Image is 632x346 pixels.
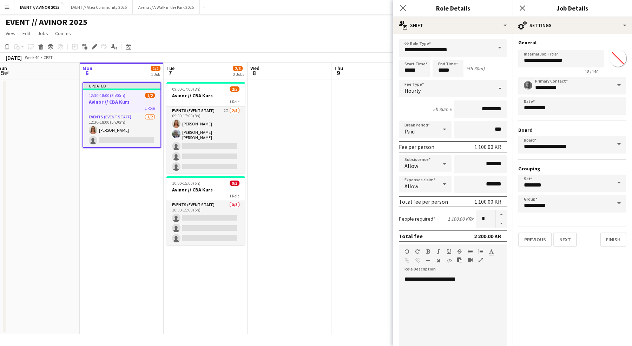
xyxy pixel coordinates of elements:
div: Settings [513,17,632,34]
h3: Avinor // CBA Kurs [166,187,245,193]
button: Underline [447,249,452,254]
span: 8 [249,69,259,77]
div: 1 100.00 KR x [448,216,473,222]
span: 6 [81,69,92,77]
span: 1 Role [229,99,239,104]
button: HTML Code [447,258,452,263]
a: View [3,29,18,38]
div: Total fee [399,233,423,240]
span: 10:00-15:00 (5h) [172,181,200,186]
div: 5h 30m x [433,106,452,112]
button: Finish [600,233,626,247]
app-job-card: 10:00-15:00 (5h)0/3Avinor // CBA Kurs1 RoleEvents (Event Staff)0/310:00-15:00 (5h) [166,176,245,245]
button: Unordered List [468,249,473,254]
app-card-role: Events (Event Staff)0/310:00-15:00 (5h) [166,201,245,245]
a: Comms [52,29,74,38]
div: 2 Jobs [233,72,244,77]
span: 0/3 [230,181,239,186]
button: Bold [426,249,430,254]
h3: Grouping [518,165,626,172]
span: Allow [404,162,418,169]
span: View [6,30,15,37]
span: 2/5 [230,86,239,92]
button: Next [553,233,577,247]
button: Text Color [489,249,494,254]
span: 1 Role [145,105,155,111]
div: 1 Job [151,72,160,77]
button: Arena // A Walk in the Park 2025 [133,0,200,14]
div: 1 100.00 KR [474,143,501,150]
div: 1 100.00 KR [474,198,501,205]
app-job-card: Updated12:30-18:00 (5h30m)1/2Avinor // CBA Kurs1 RoleEvents (Event Staff)1/212:30-18:00 (5h30m)[P... [83,82,161,148]
button: Strikethrough [457,249,462,254]
span: Allow [404,183,418,190]
span: 1/2 [145,93,155,98]
button: EVENT // Atea Community 2025 [65,0,133,14]
div: Shift [393,17,513,34]
h3: Role Details [393,4,513,13]
span: Jobs [38,30,48,37]
div: Updated [83,83,160,89]
app-card-role: Events (Event Staff)2I2/509:00-17:00 (8h)[PERSON_NAME][PERSON_NAME] [PERSON_NAME] [166,107,245,174]
span: Mon [83,65,92,71]
button: Insert video [468,257,473,263]
button: Fullscreen [478,257,483,263]
span: Paid [404,128,415,135]
span: Edit [22,30,31,37]
button: Horizontal Line [426,258,430,263]
h3: Job Details [513,4,632,13]
app-card-role: Events (Event Staff)1/212:30-18:00 (5h30m)[PERSON_NAME] [83,113,160,147]
a: Edit [20,29,33,38]
button: Ordered List [478,249,483,254]
span: Thu [334,65,343,71]
span: Wed [250,65,259,71]
span: 1 Role [229,193,239,198]
app-job-card: 09:00-17:00 (8h)2/5Avinor // CBA Kurs1 RoleEvents (Event Staff)2I2/509:00-17:00 (8h)[PERSON_NAME]... [166,82,245,174]
div: Total fee per person [399,198,448,205]
span: 2/8 [233,66,243,71]
span: 7 [165,69,175,77]
span: 1/2 [151,66,160,71]
button: EVENT // AVINOR 2025 [14,0,65,14]
div: (5h 30m) [466,65,485,72]
button: Italic [436,249,441,254]
span: Tue [166,65,175,71]
div: Fee per person [399,143,434,150]
span: Comms [55,30,71,37]
button: Redo [415,249,420,254]
h3: Avinor // CBA Kurs [83,99,160,105]
button: Clear Formatting [436,258,441,263]
button: Previous [518,233,552,247]
button: Undo [404,249,409,254]
button: Decrease [496,219,507,228]
button: Increase [496,210,507,219]
h3: Board [518,127,626,133]
label: People required [399,216,435,222]
div: CEST [44,55,53,60]
button: Paste as plain text [457,257,462,263]
h3: Avinor // CBA Kurs [166,92,245,99]
span: 18 / 140 [579,69,604,74]
div: 2 200.00 KR [474,233,501,240]
h1: EVENT // AVINOR 2025 [6,17,87,27]
span: Hourly [404,87,421,94]
a: Jobs [35,29,51,38]
div: [DATE] [6,54,22,61]
h3: General [518,39,626,46]
span: 09:00-17:00 (8h) [172,86,200,92]
span: Week 40 [23,55,41,60]
span: 12:30-18:00 (5h30m) [89,93,125,98]
span: 9 [333,69,343,77]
